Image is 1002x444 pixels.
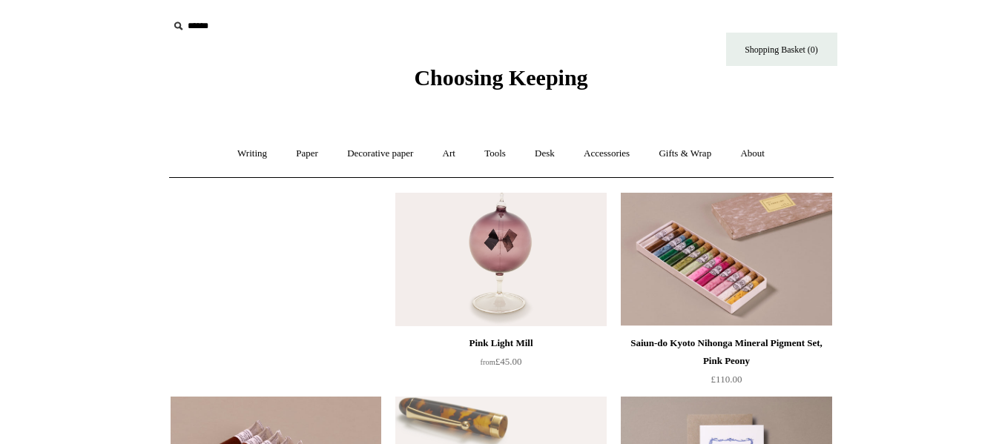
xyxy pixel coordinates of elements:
a: Shopping Basket (0) [726,33,837,66]
img: Saiun-do Kyoto Nihonga Mineral Pigment Set, Pink Peony [621,193,831,326]
a: About [727,134,778,173]
a: Saiun-do Kyoto Nihonga Mineral Pigment Set, Pink Peony Saiun-do Kyoto Nihonga Mineral Pigment Set... [621,193,831,326]
img: Pink Light Mill [395,193,606,326]
a: Pink Light Mill Pink Light Mill [395,193,606,326]
div: Pink Light Mill [399,334,602,352]
a: Art [429,134,469,173]
a: Accessories [570,134,643,173]
span: from [481,358,495,366]
a: Saiun-do Kyoto Nihonga Mineral Pigment Set, Pink Peony £110.00 [621,334,831,395]
a: Tools [471,134,519,173]
a: Desk [521,134,568,173]
a: Gifts & Wrap [645,134,725,173]
div: Saiun-do Kyoto Nihonga Mineral Pigment Set, Pink Peony [624,334,828,370]
a: Paper [283,134,332,173]
a: Pink Light Mill from£45.00 [395,334,606,395]
span: £45.00 [481,356,522,367]
a: Decorative paper [334,134,426,173]
a: Choosing Keeping [414,77,587,87]
a: Writing [224,134,280,173]
span: £110.00 [711,374,742,385]
span: Choosing Keeping [414,65,587,90]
